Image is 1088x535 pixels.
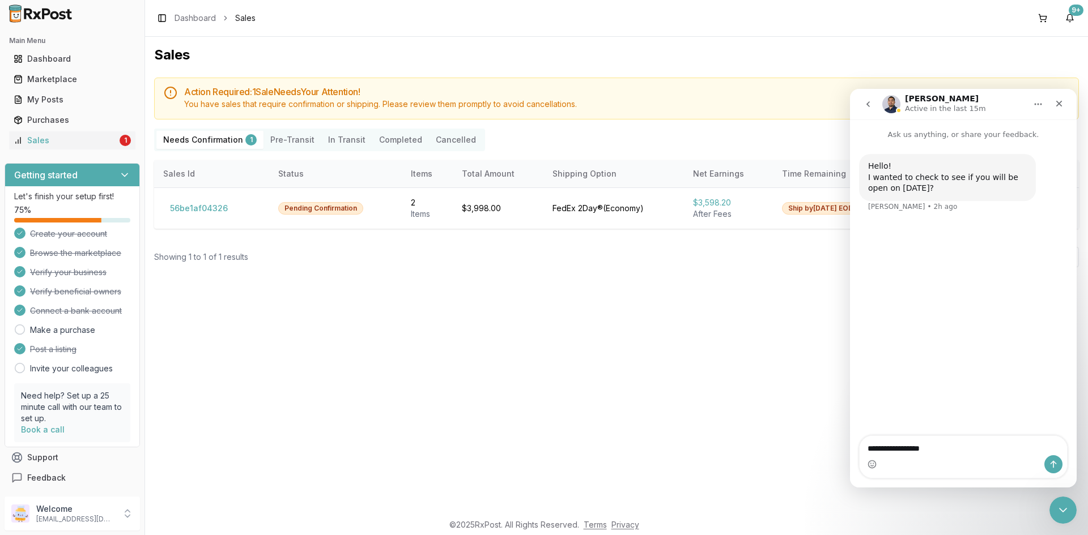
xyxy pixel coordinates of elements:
[850,89,1077,487] iframe: Intercom live chat
[184,87,1069,96] h5: Action Required: 1 Sale Need s Your Attention!
[5,5,77,23] img: RxPost Logo
[552,203,675,214] div: FedEx 2Day® ( Economy )
[14,94,131,105] div: My Posts
[163,199,235,217] button: 56be1af04326
[5,50,140,68] button: Dashboard
[611,520,639,529] a: Privacy
[278,202,363,215] div: Pending Confirmation
[30,324,95,336] a: Make a purchase
[693,208,764,220] div: After Fees
[175,12,256,24] nav: breadcrumb
[14,191,130,202] p: Let's finish your setup first!
[453,160,544,187] th: Total Amount
[154,46,1079,64] h1: Sales
[263,131,321,149] button: Pre-Transit
[30,305,122,316] span: Connect a bank account
[5,111,140,129] button: Purchases
[30,267,107,278] span: Verify your business
[30,363,113,374] a: Invite your colleagues
[14,114,131,126] div: Purchases
[773,160,896,187] th: Time Remaining
[30,344,76,355] span: Post a listing
[154,160,269,187] th: Sales Id
[156,131,263,149] button: Needs Confirmation
[9,110,135,130] a: Purchases
[5,91,140,109] button: My Posts
[14,168,78,182] h3: Getting started
[9,36,135,45] h2: Main Menu
[14,135,117,146] div: Sales
[14,53,131,65] div: Dashboard
[14,204,31,216] span: 75 %
[584,520,607,529] a: Terms
[21,425,65,434] a: Book a call
[5,468,140,488] button: Feedback
[154,251,248,263] div: Showing 1 to 1 of 1 results
[30,286,121,297] span: Verify beneficial owners
[27,472,66,483] span: Feedback
[321,131,372,149] button: In Transit
[30,228,107,239] span: Create your account
[14,74,131,85] div: Marketplace
[5,70,140,88] button: Marketplace
[411,197,444,208] div: 2
[402,160,453,187] th: Items
[9,49,135,69] a: Dashboard
[372,131,429,149] button: Completed
[5,447,140,468] button: Support
[684,160,773,187] th: Net Earnings
[543,160,684,187] th: Shipping Option
[693,197,764,208] div: $3,598.20
[411,208,444,220] div: Item s
[9,130,135,151] a: Sales1
[36,503,115,515] p: Welcome
[9,69,135,89] a: Marketplace
[269,160,402,187] th: Status
[245,134,257,145] div: 1
[1069,5,1083,16] div: 9+
[782,202,860,215] div: Ship by [DATE] EOD
[235,12,256,24] span: Sales
[184,99,1069,110] div: You have sales that require confirmation or shipping. Please review them promptly to avoid cancel...
[1049,497,1077,524] iframe: Intercom live chat
[36,515,115,524] p: [EMAIL_ADDRESS][DOMAIN_NAME]
[120,135,131,146] div: 1
[1061,9,1079,27] button: 9+
[429,131,483,149] button: Cancelled
[30,247,121,259] span: Browse the marketplace
[462,203,535,214] div: $3,998.00
[175,12,216,24] a: Dashboard
[9,89,135,110] a: My Posts
[11,504,29,523] img: User avatar
[5,131,140,149] button: Sales1
[21,390,124,424] p: Need help? Set up a 25 minute call with our team to set up.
